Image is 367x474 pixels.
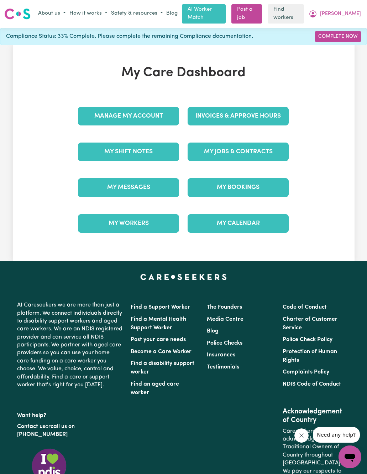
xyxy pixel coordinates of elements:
[131,304,190,310] a: Find a Support Worker
[182,4,226,24] a: AI Worker Match
[294,428,309,443] iframe: Close message
[78,214,179,233] a: My Workers
[207,364,239,370] a: Testimonials
[283,407,350,424] h2: Acknowledgement of Country
[283,316,337,331] a: Charter of Customer Service
[78,107,179,125] a: Manage My Account
[207,328,219,334] a: Blog
[17,298,122,392] p: At Careseekers we are more than just a platform. We connect individuals directly to disability su...
[283,337,332,342] a: Police Check Policy
[315,31,361,42] a: Complete Now
[131,316,186,331] a: Find a Mental Health Support Worker
[4,7,31,20] img: Careseekers logo
[283,369,329,375] a: Complaints Policy
[307,8,363,20] button: My Account
[140,274,227,280] a: Careseekers home page
[207,352,235,358] a: Insurances
[68,8,109,20] button: How it works
[78,178,179,197] a: My Messages
[283,349,337,363] a: Protection of Human Rights
[207,316,243,322] a: Media Centre
[17,420,122,442] p: or
[17,424,45,429] a: Contact us
[311,427,361,443] iframe: Message from company
[74,65,293,81] h1: My Care Dashboard
[207,340,242,346] a: Police Checks
[339,445,361,468] iframe: Button to launch messaging window
[268,4,304,24] a: Find workers
[320,10,361,18] span: [PERSON_NAME]
[188,143,289,161] a: My Jobs & Contracts
[78,143,179,161] a: My Shift Notes
[36,8,68,20] button: About us
[131,381,179,396] a: Find an aged care worker
[207,304,242,310] a: The Founders
[109,8,165,20] button: Safety & resources
[131,361,194,375] a: Find a disability support worker
[283,381,341,387] a: NDIS Code of Conduct
[188,214,289,233] a: My Calendar
[283,304,327,310] a: Code of Conduct
[231,4,262,24] a: Post a job
[17,409,122,419] p: Want help?
[165,8,179,19] a: Blog
[4,6,31,22] a: Careseekers logo
[131,337,186,342] a: Post your care needs
[6,32,253,41] span: Compliance Status: 33% Complete. Please complete the remaining Compliance documentation.
[188,107,289,125] a: Invoices & Approve Hours
[131,349,192,355] a: Become a Care Worker
[188,178,289,197] a: My Bookings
